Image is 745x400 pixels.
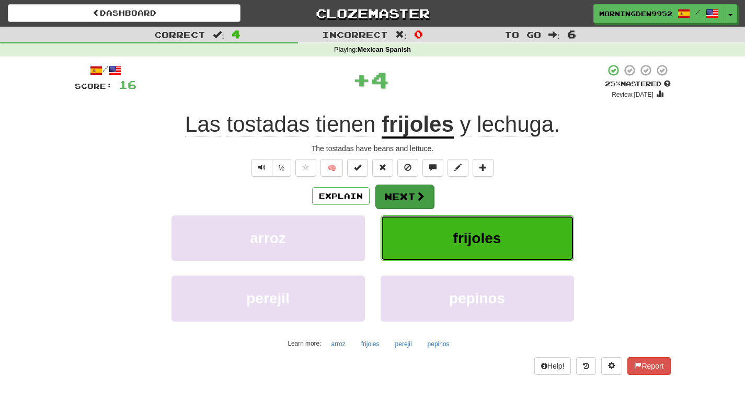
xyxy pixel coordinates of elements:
[250,230,285,246] span: arroz
[75,64,136,77] div: /
[381,215,574,261] button: frijoles
[171,276,365,321] button: perejil
[358,46,411,53] strong: Mexican Spanish
[246,290,289,306] span: perejil
[695,8,701,16] span: /
[347,159,368,177] button: Set this sentence to 100% Mastered (alt+m)
[288,340,321,347] small: Learn more:
[477,112,554,137] span: lechuga
[473,159,494,177] button: Add to collection (alt+a)
[599,9,672,18] span: MorningDew9952
[322,29,388,40] span: Incorrect
[213,30,224,39] span: :
[453,230,501,246] span: frijoles
[226,112,310,137] span: tostadas
[154,29,205,40] span: Correct
[397,159,418,177] button: Ignore sentence (alt+i)
[534,357,571,375] button: Help!
[326,336,351,352] button: arroz
[171,215,365,261] button: arroz
[256,4,489,22] a: Clozemaster
[75,143,671,154] div: The tostadas have beans and lettuce.
[185,112,221,137] span: Las
[389,336,418,352] button: perejil
[371,66,389,93] span: 4
[422,336,455,352] button: pepinos
[381,276,574,321] button: pepinos
[372,159,393,177] button: Reset to 0% Mastered (alt+r)
[414,28,423,40] span: 0
[251,159,272,177] button: Play sentence audio (ctl+space)
[460,112,471,137] span: y
[576,357,596,375] button: Round history (alt+y)
[422,159,443,177] button: Discuss sentence (alt+u)
[272,159,292,177] button: ½
[605,79,671,89] div: Mastered
[75,82,112,90] span: Score:
[8,4,240,22] a: Dashboard
[605,79,621,88] span: 25 %
[593,4,724,23] a: MorningDew9952 /
[320,159,343,177] button: 🧠
[316,112,375,137] span: tienen
[505,29,541,40] span: To go
[375,185,434,209] button: Next
[356,336,385,352] button: frijoles
[295,159,316,177] button: Favorite sentence (alt+f)
[448,159,468,177] button: Edit sentence (alt+d)
[449,290,505,306] span: pepinos
[119,78,136,91] span: 16
[395,30,407,39] span: :
[312,187,370,205] button: Explain
[352,64,371,95] span: +
[567,28,576,40] span: 6
[548,30,560,39] span: :
[382,112,454,139] u: frijoles
[612,91,654,98] small: Review: [DATE]
[454,112,560,137] span: .
[627,357,670,375] button: Report
[232,28,240,40] span: 4
[249,159,292,177] div: Text-to-speech controls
